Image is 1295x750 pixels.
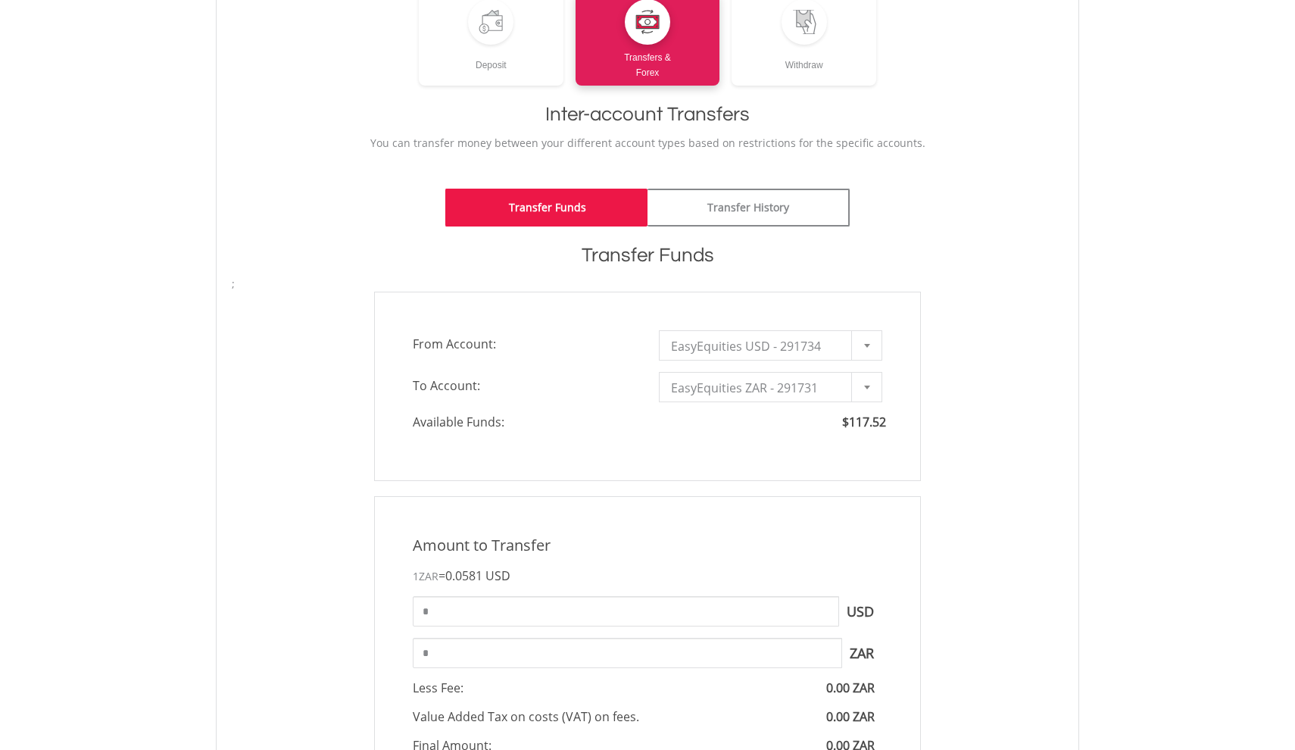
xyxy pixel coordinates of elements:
span: EasyEquities USD - 291734 [671,331,847,361]
span: ZAR [419,569,438,583]
span: 0.00 ZAR [826,680,875,696]
span: USD [485,567,510,584]
h1: Inter-account Transfers [232,101,1063,128]
span: Value Added Tax on costs (VAT) on fees. [413,708,639,725]
div: Deposit [419,45,563,73]
span: = [438,567,510,584]
span: 1 [413,569,438,583]
span: 0.0581 [445,567,482,584]
span: ZAR [842,638,882,668]
a: Transfer Funds [445,189,647,227]
span: EasyEquities ZAR - 291731 [671,373,847,403]
span: Less Fee: [413,680,463,696]
span: $117.52 [842,414,886,430]
p: You can transfer money between your different account types based on restrictions for the specifi... [232,136,1063,151]
span: From Account: [401,330,647,358]
span: USD [839,596,882,627]
div: Amount to Transfer [401,535,894,557]
a: Transfer History [647,189,850,227]
span: Available Funds: [401,414,647,431]
div: Withdraw [732,45,876,73]
div: Transfers & Forex [576,45,720,80]
span: 0.00 ZAR [826,708,875,725]
h1: Transfer Funds [232,242,1063,269]
span: To Account: [401,372,647,399]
